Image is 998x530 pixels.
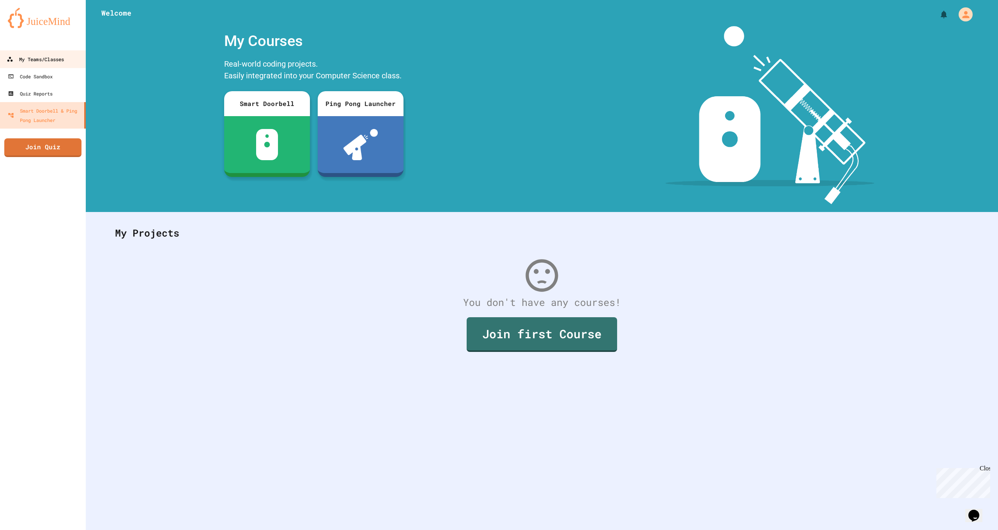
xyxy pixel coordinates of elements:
div: My Notifications [925,8,950,21]
div: My Teams/Classes [7,55,64,64]
div: Code Sandbox [8,72,53,81]
a: Join first Course [467,317,617,352]
img: sdb-white.svg [256,129,278,160]
img: logo-orange.svg [8,8,78,28]
div: Ping Pong Launcher [318,91,403,116]
div: My Projects [107,218,977,248]
div: Smart Doorbell [224,91,310,116]
div: My Account [950,5,975,23]
div: Quiz Reports [8,89,53,98]
iframe: chat widget [965,499,990,522]
div: Smart Doorbell & Ping Pong Launcher [8,106,81,125]
img: ppl-with-ball.png [343,129,378,160]
iframe: chat widget [933,465,990,498]
img: banner-image-my-projects.png [665,26,874,204]
div: You don't have any courses! [107,295,977,310]
div: My Courses [220,26,407,56]
a: Join Quiz [4,138,81,157]
div: Real-world coding projects. Easily integrated into your Computer Science class. [220,56,407,85]
div: Chat with us now!Close [3,3,54,49]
